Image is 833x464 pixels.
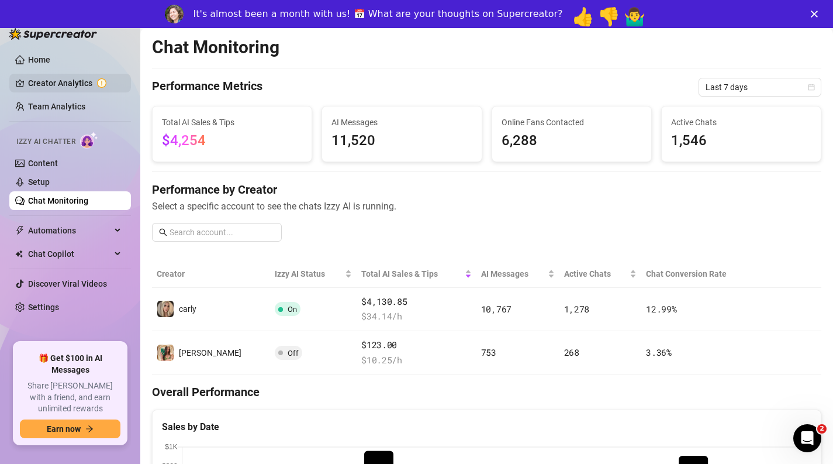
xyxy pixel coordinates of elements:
a: Home [28,55,50,64]
span: 2 [817,424,827,434]
a: Creator Analytics exclamation-circle [28,74,122,92]
span: man shrugging reaction [624,2,649,20]
span: Last 7 days [706,78,814,96]
a: Setup [28,177,50,187]
a: Settings [28,303,59,312]
span: arrow-right [85,425,94,433]
span: [PERSON_NAME] [179,348,241,358]
a: Content [28,159,58,168]
a: Team Analytics [28,102,85,111]
span: $ 34.14 /h [361,310,472,324]
th: Creator [152,260,270,288]
span: $4,254 [162,132,206,149]
span: 🎁 Get $100 in AI Messages [20,353,120,376]
span: Off [288,349,299,358]
span: 12.99 % [646,303,676,315]
span: 3.36 % [646,346,672,358]
span: $123.00 [361,338,472,352]
h4: Overall Performance [152,384,821,400]
span: Izzy AI Status [275,267,343,280]
th: Izzy AI Status [270,260,357,288]
span: 1 reaction [598,2,624,20]
img: carly [157,301,174,317]
span: 1,278 [564,303,590,315]
span: 753 [481,346,496,358]
th: AI Messages [476,260,559,288]
a: Chat Monitoring [28,196,88,205]
span: 6,288 [502,130,642,152]
div: Sales by Date [162,420,811,434]
span: 🤷‍♂️ [624,6,645,27]
h2: Chat Monitoring [152,36,279,59]
span: Total AI Sales & Tips [162,116,302,129]
iframe: Intercom live chat [793,424,821,452]
img: logo-BBDzfeDw.svg [9,28,97,40]
img: AI Chatter [80,132,98,149]
span: 11,520 [331,130,472,152]
a: Discover Viral Videos [28,279,107,288]
span: thunderbolt [15,226,25,235]
span: Share [PERSON_NAME] with a friend, and earn unlimited rewards [20,380,120,415]
div: Close [811,11,822,18]
th: Total AI Sales & Tips [357,260,476,288]
span: Select a specific account to see the chats Izzy AI is running. [152,199,821,214]
img: Profile image for Ella [165,5,184,23]
span: 👎 [598,6,620,27]
span: 268 [564,346,579,358]
span: carly [179,304,196,314]
h4: Performance by Creator [152,181,821,198]
img: fiona [157,345,174,361]
th: Chat Conversion Rate [641,260,754,288]
span: On [288,305,297,314]
span: calendar [808,84,815,91]
span: Total AI Sales & Tips [361,267,462,280]
img: Chat Copilot [15,250,23,258]
button: Earn nowarrow-right [20,420,120,438]
input: Search account... [170,226,275,239]
span: 10,767 [481,303,511,315]
span: search [159,228,167,236]
span: Izzy AI Chatter [16,136,75,147]
div: It's almost been a month with us! 📅 What are your thoughts on Supercreator? [193,8,562,20]
span: Active Chats [564,267,628,280]
span: Active Chats [671,116,811,129]
th: Active Chats [559,260,642,288]
span: Online Fans Contacted [502,116,642,129]
span: $ 10.25 /h [361,353,472,367]
span: Earn now [47,424,81,434]
span: 👍 [572,6,594,27]
span: Chat Copilot [28,245,111,263]
span: 1,546 [671,130,811,152]
span: Automations [28,221,111,240]
h4: Performance Metrics [152,78,262,97]
span: AI Messages [481,267,545,280]
span: AI Messages [331,116,472,129]
span: $4,130.85 [361,295,472,309]
span: thumbs up reaction [572,2,598,20]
